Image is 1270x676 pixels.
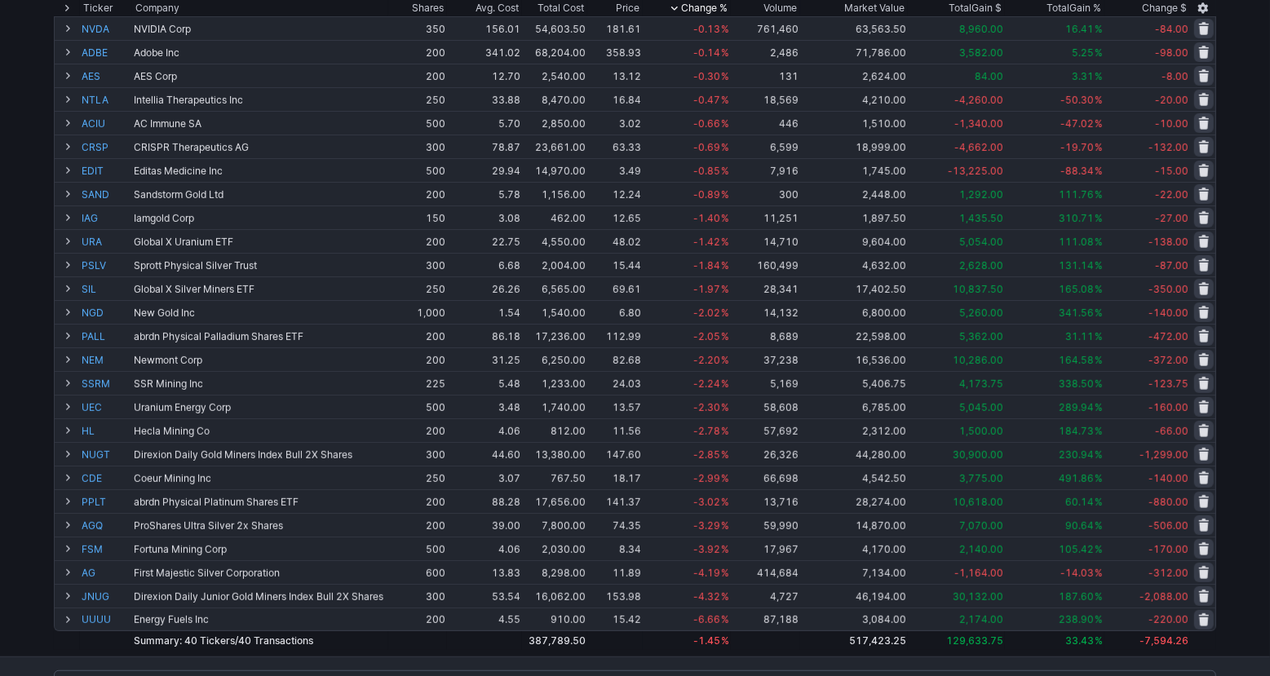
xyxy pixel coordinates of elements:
td: 6,785.00 [800,395,908,418]
a: PPLT [82,490,131,513]
td: 4.06 [447,418,522,442]
a: SSRM [82,372,131,395]
span: -0.66 [693,117,720,130]
div: Iamgold Corp [134,212,387,224]
span: % [721,236,729,248]
td: 200 [388,489,447,513]
span: % [1095,188,1103,201]
span: % [1095,496,1103,508]
span: % [721,378,729,390]
span: 2,628.00 [959,259,1003,272]
div: abrdn Physical Palladium Shares ETF [134,330,387,342]
span: % [721,401,729,413]
td: 11,251 [731,205,800,229]
span: -2.20 [693,354,720,366]
td: 26,326 [731,442,800,466]
span: 4,173.75 [959,378,1003,390]
span: -19.70 [1060,141,1094,153]
td: 4,210.00 [800,87,908,111]
span: -472.00 [1148,330,1188,342]
span: -2.78 [693,425,720,437]
td: 6,599 [731,135,800,158]
td: 44,280.00 [800,442,908,466]
div: Uranium Energy Corp [134,401,387,413]
td: 1,000 [388,300,447,324]
span: 5,054.00 [959,236,1003,248]
td: 300 [388,442,447,466]
td: 761,460 [731,16,800,40]
span: -47.02 [1060,117,1094,130]
span: -27.00 [1155,212,1188,224]
td: 767.50 [522,466,587,489]
td: 57,692 [731,418,800,442]
a: CDE [82,466,131,489]
td: 6.68 [447,253,522,276]
td: 68,204.00 [522,40,587,64]
span: 30,900.00 [953,448,1003,461]
td: 22.75 [447,229,522,253]
td: 2,624.00 [800,64,908,87]
span: -4,260.00 [954,94,1003,106]
span: % [1095,354,1103,366]
span: -10.00 [1155,117,1188,130]
span: -2.30 [693,401,720,413]
a: HL [82,419,131,442]
div: AC Immune SA [134,117,387,130]
td: 462.00 [522,205,587,229]
td: 200 [388,513,447,537]
span: % [721,70,729,82]
td: 500 [388,158,447,182]
span: % [1095,94,1103,106]
a: FSM [82,537,131,560]
td: 8,470.00 [522,87,587,111]
span: % [1095,330,1103,342]
span: 111.08 [1059,236,1094,248]
span: -87.00 [1155,259,1188,272]
span: % [1095,425,1103,437]
div: AES Corp [134,70,387,82]
span: % [721,307,729,319]
td: 500 [388,111,447,135]
span: -84.00 [1155,23,1188,35]
a: NTLA [82,88,131,111]
td: 48.02 [587,229,644,253]
div: Direxion Daily Gold Miners Index Bull 2X Shares [134,448,387,461]
span: -132.00 [1148,141,1188,153]
td: 5.48 [447,371,522,395]
span: 341.56 [1059,307,1094,319]
div: New Gold Inc [134,307,387,319]
span: % [1095,448,1103,461]
td: 200 [388,347,447,371]
span: -2.02 [693,307,720,319]
td: 3.48 [447,395,522,418]
td: 3.08 [447,205,522,229]
td: 17,236.00 [522,324,587,347]
td: 1,745.00 [800,158,908,182]
td: 69.61 [587,276,644,300]
td: 200 [388,40,447,64]
td: 6,800.00 [800,300,908,324]
span: 8,960.00 [959,23,1003,35]
td: 1,510.00 [800,111,908,135]
span: 10,837.50 [953,283,1003,295]
span: 1,500.00 [959,425,1003,437]
span: -1.84 [693,259,720,272]
td: 13.12 [587,64,644,87]
span: -140.00 [1148,472,1188,484]
td: 9,604.00 [800,229,908,253]
td: 358.93 [587,40,644,64]
div: NVIDIA Corp [134,23,387,35]
span: 10,286.00 [953,354,1003,366]
span: % [721,23,729,35]
td: 4,550.00 [522,229,587,253]
span: % [1095,259,1103,272]
span: 84.00 [975,70,1003,82]
span: -15.00 [1155,165,1188,177]
td: 23,661.00 [522,135,587,158]
td: 12.24 [587,182,644,205]
span: 10,618.00 [953,496,1003,508]
span: % [721,259,729,272]
a: AES [82,64,131,87]
td: 225 [388,371,447,395]
td: 16.84 [587,87,644,111]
